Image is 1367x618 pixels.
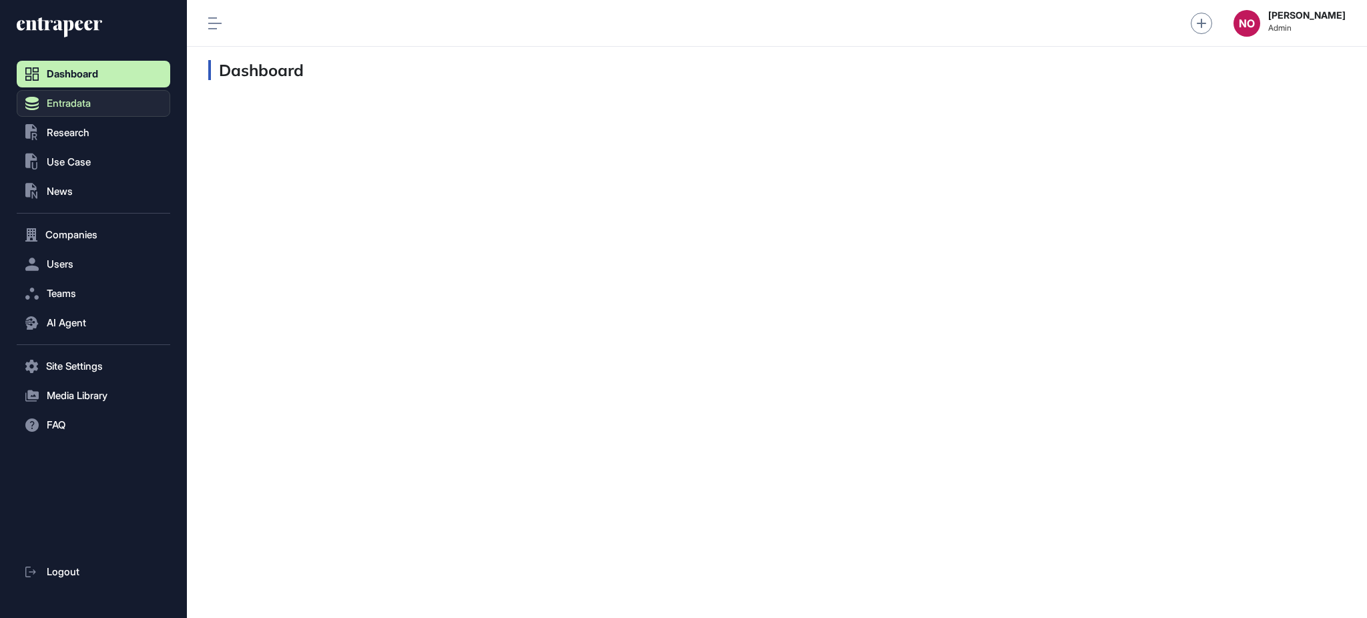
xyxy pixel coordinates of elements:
button: Companies [17,222,170,248]
span: Entradata [47,98,91,109]
strong: [PERSON_NAME] [1268,10,1346,21]
a: Dashboard [17,61,170,87]
span: Users [47,259,73,270]
button: AI Agent [17,310,170,336]
button: Site Settings [17,353,170,380]
button: Users [17,251,170,278]
span: FAQ [47,420,65,430]
button: Entradata [17,90,170,117]
h3: Dashboard [208,60,304,80]
button: News [17,178,170,205]
span: Dashboard [47,69,98,79]
span: Admin [1268,23,1346,33]
span: Use Case [47,157,91,168]
button: Research [17,119,170,146]
button: Use Case [17,149,170,176]
button: Media Library [17,382,170,409]
button: NO [1234,10,1260,37]
span: AI Agent [47,318,86,328]
span: Teams [47,288,76,299]
button: FAQ [17,412,170,438]
span: Companies [45,230,97,240]
span: Site Settings [46,361,103,372]
a: Logout [17,559,170,585]
span: News [47,186,73,197]
span: Research [47,127,89,138]
span: Logout [47,567,79,577]
button: Teams [17,280,170,307]
span: Media Library [47,390,107,401]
